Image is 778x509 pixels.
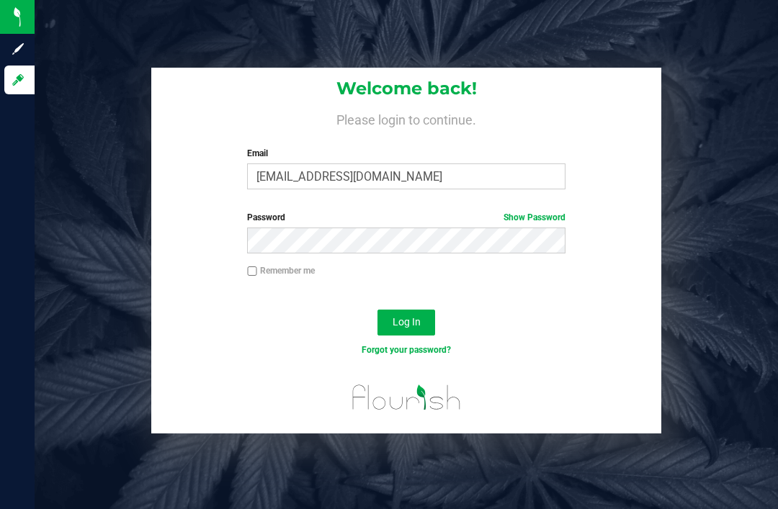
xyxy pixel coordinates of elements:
a: Forgot your password? [362,345,451,355]
inline-svg: Sign up [11,42,25,56]
h1: Welcome back! [151,79,661,98]
input: Remember me [247,266,257,276]
span: Log In [393,316,421,328]
span: Password [247,212,285,222]
h4: Please login to continue. [151,109,661,127]
label: Remember me [247,264,315,277]
button: Log In [377,310,435,335]
a: Show Password [504,212,565,222]
inline-svg: Log in [11,73,25,87]
label: Email [247,147,565,160]
img: flourish_logo.svg [343,371,470,423]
